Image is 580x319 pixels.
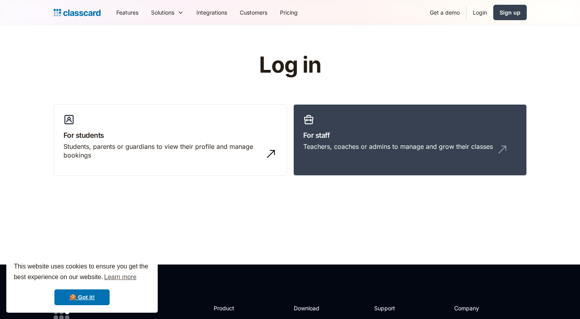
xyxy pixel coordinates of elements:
[466,4,493,21] a: Login
[14,262,150,283] span: This website uses cookies to ensure you get the best experience on our website.
[423,4,466,21] a: Get a demo
[110,4,145,21] a: Features
[145,4,190,21] div: Solutions
[103,271,138,283] a: learn more about cookies
[6,254,158,313] div: cookieconsent
[233,4,274,21] a: Customers
[293,104,527,176] a: For staffTeachers, coaches or admins to manage and grow their classes
[274,4,304,21] a: Pricing
[63,130,277,141] h3: For students
[54,289,110,305] a: dismiss cookie message
[493,5,527,20] a: Sign up
[63,142,261,160] div: Students, parents or guardians to view their profile and manage bookings
[500,8,520,17] div: Sign up
[303,142,493,151] div: Teachers, coaches or admins to manage and grow their classes
[151,8,174,17] div: Solutions
[294,304,326,312] h2: Download
[54,7,101,18] a: home
[374,304,406,312] h2: Support
[214,304,256,312] h2: Product
[54,104,287,176] a: For studentsStudents, parents or guardians to view their profile and manage bookings
[303,130,517,141] h3: For staff
[454,304,507,312] h2: Company
[165,53,415,77] h1: Log in
[190,4,233,21] a: Integrations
